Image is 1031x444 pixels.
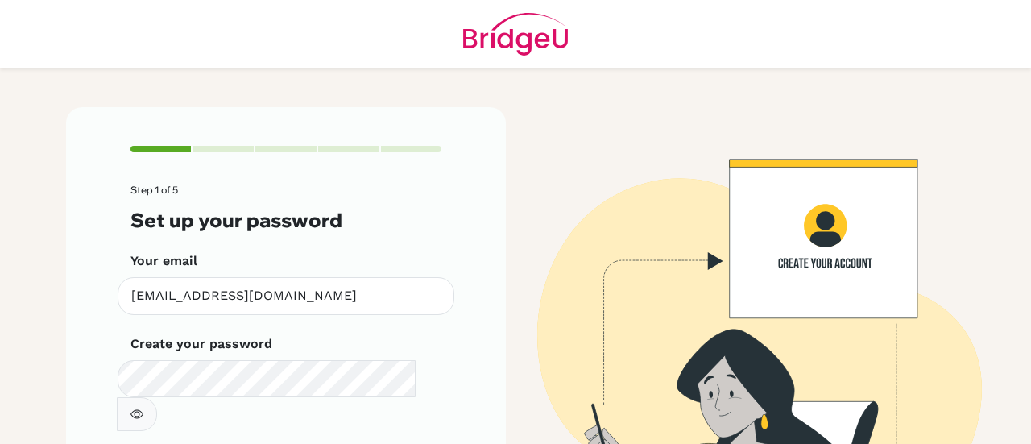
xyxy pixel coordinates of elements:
[130,209,441,232] h3: Set up your password
[130,251,197,271] label: Your email
[130,184,178,196] span: Step 1 of 5
[118,277,454,315] input: Insert your email*
[130,334,272,354] label: Create your password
